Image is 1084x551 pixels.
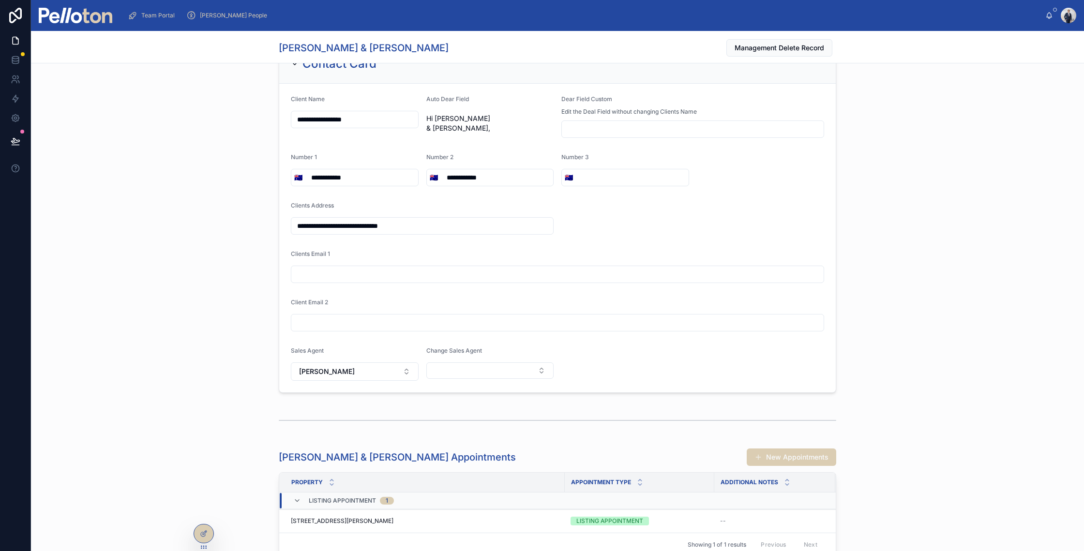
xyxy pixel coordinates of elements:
[561,95,612,103] span: Dear Field Custom
[291,478,323,486] span: Property
[291,298,328,306] span: Client Email 2
[291,362,419,381] button: Select Button
[39,8,112,23] img: App logo
[565,173,573,182] span: 🇦🇺
[291,153,317,161] span: Number 1
[200,12,267,19] span: [PERSON_NAME] People
[747,448,836,466] button: New Appointments
[183,7,274,24] a: [PERSON_NAME] People
[291,250,330,257] span: Clients Email 1
[120,5,1045,26] div: scrollable content
[561,108,697,116] span: Edit the Deal Field without changing Clients Name
[386,497,388,505] div: 1
[426,362,554,379] button: Select Button
[430,173,438,182] span: 🇦🇺
[571,517,708,525] a: LISTING APPOINTMENT
[299,367,355,376] span: [PERSON_NAME]
[279,450,516,464] h1: [PERSON_NAME] & [PERSON_NAME] Appointments
[279,41,449,55] h1: [PERSON_NAME] & [PERSON_NAME]
[426,347,482,354] span: Change Sales Agent
[426,153,453,161] span: Number 2
[720,517,726,525] span: --
[141,12,175,19] span: Team Portal
[291,202,334,209] span: Clients Address
[427,169,441,186] button: Select Button
[720,517,829,525] a: --
[735,43,824,53] span: Management Delete Record
[726,39,832,57] button: Management Delete Record
[576,517,643,525] div: LISTING APPOINTMENT
[562,169,576,186] button: Select Button
[302,56,376,72] h2: Contact Card
[688,541,746,549] span: Showing 1 of 1 results
[291,169,305,186] button: Select Button
[426,114,554,133] span: Hi [PERSON_NAME] & [PERSON_NAME],
[294,173,302,182] span: 🇦🇺
[291,517,393,525] span: [STREET_ADDRESS][PERSON_NAME]
[426,95,469,103] span: Auto Dear Field
[291,95,325,103] span: Client Name
[721,478,778,486] span: Additional Notes
[291,517,559,525] a: [STREET_ADDRESS][PERSON_NAME]
[291,347,324,354] span: Sales Agent
[125,7,181,24] a: Team Portal
[571,478,631,486] span: Appointment Type
[561,153,589,161] span: Number 3
[309,497,376,505] span: LISTING APPOINTMENT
